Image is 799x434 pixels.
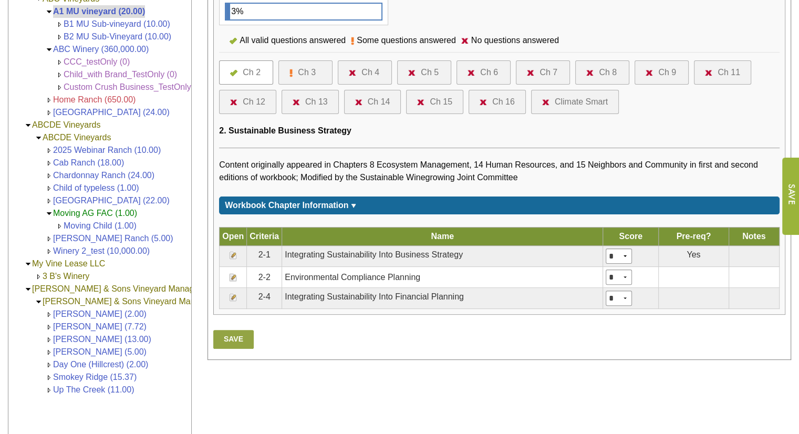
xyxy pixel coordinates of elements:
[469,34,564,47] div: No questions answered
[225,201,348,210] span: Workbook Chapter Information
[32,120,100,129] a: ABCDE Vineyards
[53,209,137,218] a: Moving AG FAC (1.00)
[64,57,130,66] a: CCC_testOnly (0)
[24,121,32,129] img: Collapse ABCDE Vineyards
[349,66,381,79] a: Ch 4
[599,66,617,79] div: Ch 8
[219,126,351,135] span: 2. Sustainable Business Strategy
[53,158,124,167] a: Cab Ranch (18.00)
[355,96,390,108] a: Ch 14
[421,66,439,79] div: Ch 5
[45,46,53,54] img: Collapse ABC Winery (360,000.00)
[64,70,177,79] a: Child_with Brand_TestOnly (0)
[646,70,653,76] img: icon-no-questions-answered.png
[293,96,328,108] a: Ch 13
[219,160,758,182] span: Content originally appeared in Chapters 8 Ecosystem Management, 14 Human Resources, and 15 Neighb...
[64,19,170,28] a: B1 MU Sub-vineyard (10.00)
[468,70,475,76] img: icon-no-questions-answered.png
[226,4,243,19] div: 3%
[43,272,89,281] a: 3 B's Winery
[289,69,293,77] img: icon-some-questions-answered.png
[35,298,43,306] img: Collapse Valdez & Sons Vineyard Management
[32,284,217,293] a: [PERSON_NAME] & Sons Vineyard Management
[247,246,282,267] td: 2-1
[289,66,321,79] a: Ch 3
[53,385,134,394] a: Up The Creek (11.00)
[527,70,534,76] img: icon-no-questions-answered.png
[230,38,237,44] img: icon-all-questions-answered.png
[527,66,559,79] a: Ch 7
[586,66,618,79] a: Ch 8
[53,335,151,344] a: [PERSON_NAME] (13.00)
[603,228,659,246] th: Score
[45,8,53,16] img: Collapse A1 MU vineyard (20.00)
[45,210,53,218] img: Collapse <span style='color: green;'>Moving AG FAC (1.00)</span>
[646,66,678,79] a: Ch 9
[53,360,148,369] a: Day One (Hillcrest) (2.00)
[247,228,282,246] th: Criteria
[282,246,603,267] td: Integrating Sustainability Into Business Strategy
[539,66,557,79] div: Ch 7
[53,347,147,356] a: [PERSON_NAME] (5.00)
[282,267,603,288] td: Environmental Compliance Planning
[230,96,265,108] a: Ch 12
[219,197,780,214] div: Click for more or less content
[586,70,594,76] img: icon-no-questions-answered.png
[305,96,328,108] div: Ch 13
[480,99,487,105] img: icon-no-questions-answered.png
[542,96,608,108] a: Climate Smart
[53,95,136,104] a: Home Ranch (650.00)
[355,99,362,105] img: icon-no-questions-answered.png
[492,96,515,108] div: Ch 16
[64,32,171,41] a: B2 MU Sub-Vineyard (10.00)
[243,96,265,108] div: Ch 12
[53,146,161,154] a: 2025 Webinar Ranch (10.00)
[298,66,316,79] div: Ch 3
[351,37,354,45] img: icon-some-questions-answered.png
[53,309,147,318] a: [PERSON_NAME] (2.00)
[480,66,498,79] div: Ch 6
[43,133,111,142] a: ABCDE Vineyards
[247,267,282,288] td: 2-2
[705,70,712,76] img: icon-no-questions-answered.png
[729,228,779,246] th: Notes
[349,70,356,76] img: icon-no-questions-answered.png
[64,221,137,230] a: Moving Child (1.00)
[282,228,603,246] th: Name
[53,108,170,117] a: [GEOGRAPHIC_DATA] (24.00)
[461,38,469,44] img: icon-no-questions-answered.png
[213,330,253,349] a: Save
[542,99,549,105] img: icon-no-questions-answered.png
[351,204,356,208] img: sort_arrow_down.gif
[718,66,740,79] div: Ch 11
[243,66,261,79] div: Ch 2
[53,7,145,16] a: A1 MU vineyard (20.00)
[555,96,608,108] div: Climate Smart
[408,70,416,76] img: icon-no-questions-answered.png
[354,34,461,47] div: Some questions answered
[368,96,390,108] div: Ch 14
[64,82,204,91] a: Custom Crush Business_TestOnly (0)
[230,70,237,76] img: icon-all-questions-answered.png
[53,322,147,331] a: [PERSON_NAME] (7.72)
[247,288,282,309] td: 2-4
[53,171,154,180] a: Chardonnay Ranch (24.00)
[230,99,237,105] img: icon-no-questions-answered.png
[361,66,379,79] div: Ch 4
[293,99,300,105] img: icon-no-questions-answered.png
[659,246,729,267] td: Yes
[782,158,799,235] input: Submit
[53,234,173,243] a: [PERSON_NAME] Ranch (5.00)
[43,297,228,306] a: [PERSON_NAME] & Sons Vineyard Management
[53,246,150,255] a: Winery 2_test (10,000.00)
[659,228,729,246] th: Pre-req?
[282,288,603,309] td: Integrating Sustainability Into Financial Planning
[53,373,137,381] a: Smokey Ridge (15.37)
[480,96,515,108] a: Ch 16
[705,66,740,79] a: Ch 11
[658,66,676,79] div: Ch 9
